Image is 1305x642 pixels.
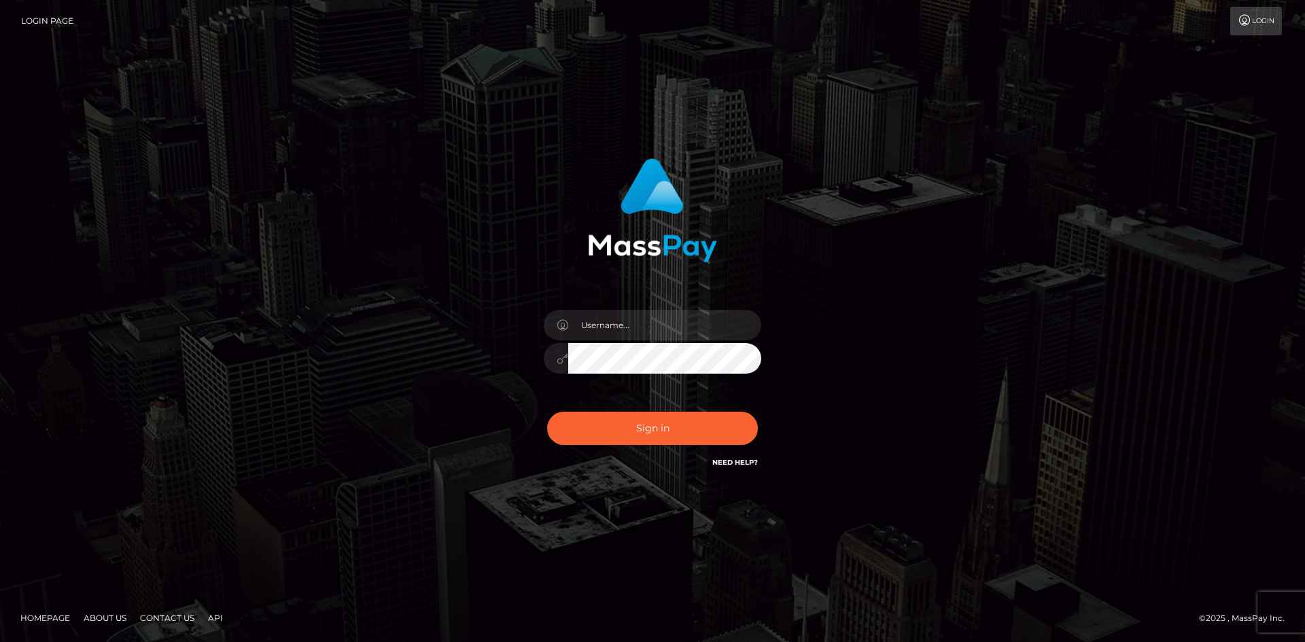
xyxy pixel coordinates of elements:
img: MassPay Login [588,158,717,262]
a: Homepage [15,607,75,628]
a: Contact Us [135,607,200,628]
a: Login Page [21,7,73,35]
a: API [203,607,228,628]
input: Username... [568,310,761,340]
a: Login [1230,7,1282,35]
div: © 2025 , MassPay Inc. [1199,611,1295,626]
button: Sign in [547,412,758,445]
a: About Us [78,607,132,628]
a: Need Help? [712,458,758,467]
